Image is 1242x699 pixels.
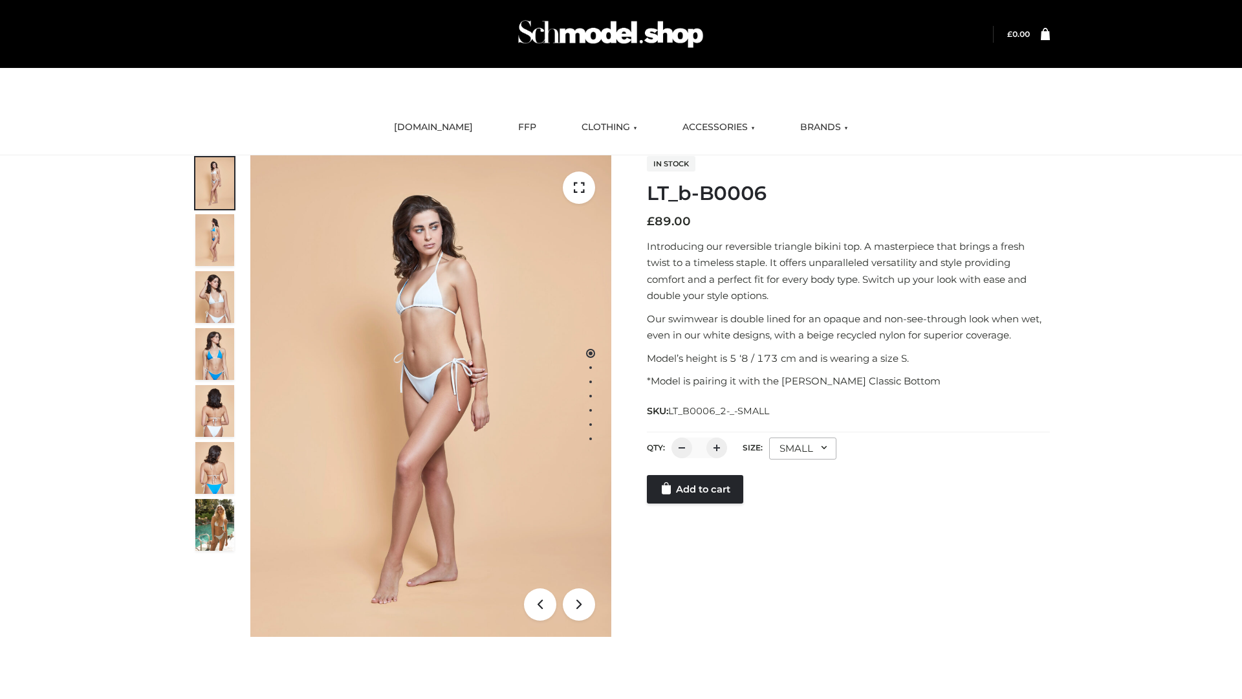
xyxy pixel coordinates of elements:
bdi: 89.00 [647,214,691,228]
span: SKU: [647,403,770,419]
label: QTY: [647,443,665,452]
h1: LT_b-B0006 [647,182,1050,205]
a: £0.00 [1007,29,1030,39]
img: ArielClassicBikiniTop_CloudNine_AzureSky_OW114ECO_1 [250,155,611,637]
img: ArielClassicBikiniTop_CloudNine_AzureSky_OW114ECO_3-scaled.jpg [195,271,234,323]
span: LT_B0006_2-_-SMALL [668,405,769,417]
div: SMALL [769,438,836,460]
p: Our swimwear is double lined for an opaque and non-see-through look when wet, even in our white d... [647,311,1050,344]
a: [DOMAIN_NAME] [384,113,483,142]
p: *Model is pairing it with the [PERSON_NAME] Classic Bottom [647,373,1050,390]
img: ArielClassicBikiniTop_CloudNine_AzureSky_OW114ECO_1-scaled.jpg [195,157,234,209]
p: Introducing our reversible triangle bikini top. A masterpiece that brings a fresh twist to a time... [647,238,1050,304]
a: BRANDS [790,113,858,142]
span: £ [1007,29,1012,39]
img: ArielClassicBikiniTop_CloudNine_AzureSky_OW114ECO_7-scaled.jpg [195,385,234,437]
span: £ [647,214,655,228]
p: Model’s height is 5 ‘8 / 173 cm and is wearing a size S. [647,350,1050,367]
img: Arieltop_CloudNine_AzureSky2.jpg [195,499,234,551]
img: Schmodel Admin 964 [514,8,708,60]
a: FFP [508,113,546,142]
a: ACCESSORIES [673,113,765,142]
a: Add to cart [647,475,743,504]
a: CLOTHING [572,113,647,142]
img: ArielClassicBikiniTop_CloudNine_AzureSky_OW114ECO_2-scaled.jpg [195,214,234,266]
label: Size: [743,443,763,452]
bdi: 0.00 [1007,29,1030,39]
span: In stock [647,156,695,172]
img: ArielClassicBikiniTop_CloudNine_AzureSky_OW114ECO_8-scaled.jpg [195,442,234,494]
img: ArielClassicBikiniTop_CloudNine_AzureSky_OW114ECO_4-scaled.jpg [195,328,234,380]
